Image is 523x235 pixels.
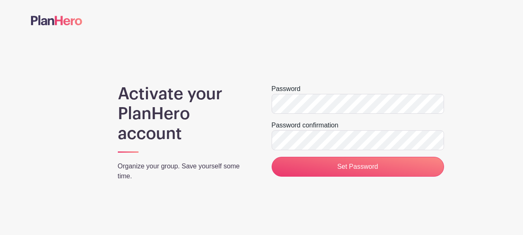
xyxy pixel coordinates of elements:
label: Password confirmation [272,120,339,130]
h1: Activate your PlanHero account [118,84,252,144]
input: Set Password [272,157,444,177]
p: Organize your group. Save yourself some time. [118,161,252,181]
label: Password [272,84,301,94]
img: logo-507f7623f17ff9eddc593b1ce0a138ce2505c220e1c5a4e2b4648c50719b7d32.svg [31,15,82,25]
